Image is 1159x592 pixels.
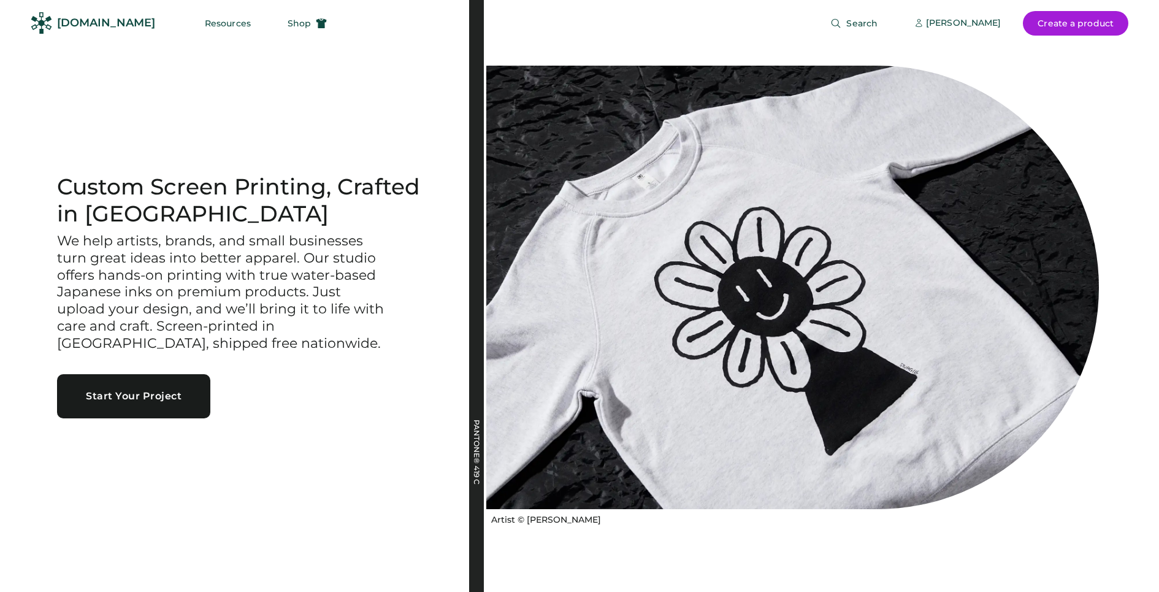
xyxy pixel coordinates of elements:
img: Rendered Logo - Screens [31,12,52,34]
button: Search [816,11,892,36]
h3: We help artists, brands, and small businesses turn great ideas into better apparel. Our studio of... [57,233,388,353]
div: [PERSON_NAME] [926,17,1001,29]
button: Resources [190,11,266,36]
span: Shop [288,19,311,28]
div: PANTONE® 419 C [473,420,480,542]
div: [DOMAIN_NAME] [57,15,155,31]
button: Start Your Project [57,374,210,418]
button: Create a product [1023,11,1128,36]
button: Shop [273,11,342,36]
h1: Custom Screen Printing, Crafted in [GEOGRAPHIC_DATA] [57,174,440,228]
span: Search [846,19,878,28]
a: Artist © [PERSON_NAME] [486,509,601,526]
div: Artist © [PERSON_NAME] [491,514,601,526]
